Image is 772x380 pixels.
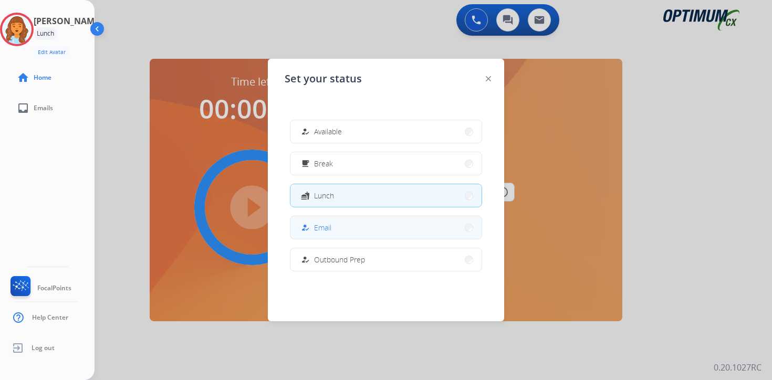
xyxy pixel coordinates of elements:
[301,159,310,168] mat-icon: free_breakfast
[34,46,70,58] button: Edit Avatar
[290,216,482,239] button: Email
[17,102,29,114] mat-icon: inbox
[290,120,482,143] button: Available
[301,223,310,232] mat-icon: how_to_reg
[17,71,29,84] mat-icon: home
[314,190,334,201] span: Lunch
[34,15,102,27] h3: [PERSON_NAME]
[285,71,362,86] span: Set your status
[290,184,482,207] button: Lunch
[301,127,310,136] mat-icon: how_to_reg
[32,313,68,322] span: Help Center
[32,344,55,352] span: Log out
[301,255,310,264] mat-icon: how_to_reg
[34,73,51,82] span: Home
[8,276,71,300] a: FocalPoints
[301,191,310,200] mat-icon: fastfood
[486,76,491,81] img: close-button
[314,254,365,265] span: Outbound Prep
[290,152,482,175] button: Break
[34,27,57,40] div: Lunch
[290,248,482,271] button: Outbound Prep
[314,158,333,169] span: Break
[714,361,761,374] p: 0.20.1027RC
[37,284,71,292] span: FocalPoints
[314,222,331,233] span: Email
[2,15,32,44] img: avatar
[34,104,53,112] span: Emails
[314,126,342,137] span: Available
